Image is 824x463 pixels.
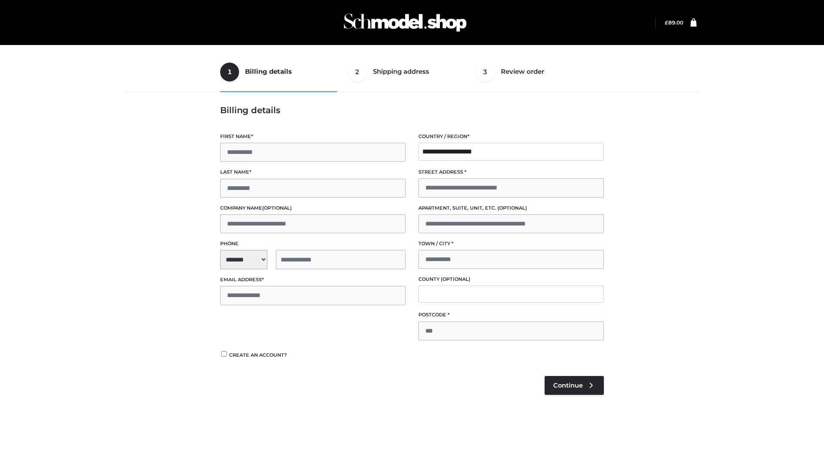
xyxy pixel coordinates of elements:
[220,204,406,212] label: Company name
[262,205,292,211] span: (optional)
[220,132,406,141] label: First name
[220,168,406,176] label: Last name
[665,19,683,26] bdi: 89.00
[220,105,604,115] h3: Billing details
[341,6,470,39] img: Schmodel Admin 964
[220,240,406,248] label: Phone
[418,240,604,248] label: Town / City
[665,19,683,26] a: £89.00
[418,311,604,319] label: Postcode
[441,276,470,282] span: (optional)
[545,376,604,395] a: Continue
[418,204,604,212] label: Apartment, suite, unit, etc.
[220,276,406,284] label: Email address
[418,168,604,176] label: Street address
[418,132,604,141] label: Country / Region
[220,351,228,357] input: Create an account?
[497,205,527,211] span: (optional)
[665,19,668,26] span: £
[418,275,604,283] label: County
[229,352,287,358] span: Create an account?
[553,382,583,389] span: Continue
